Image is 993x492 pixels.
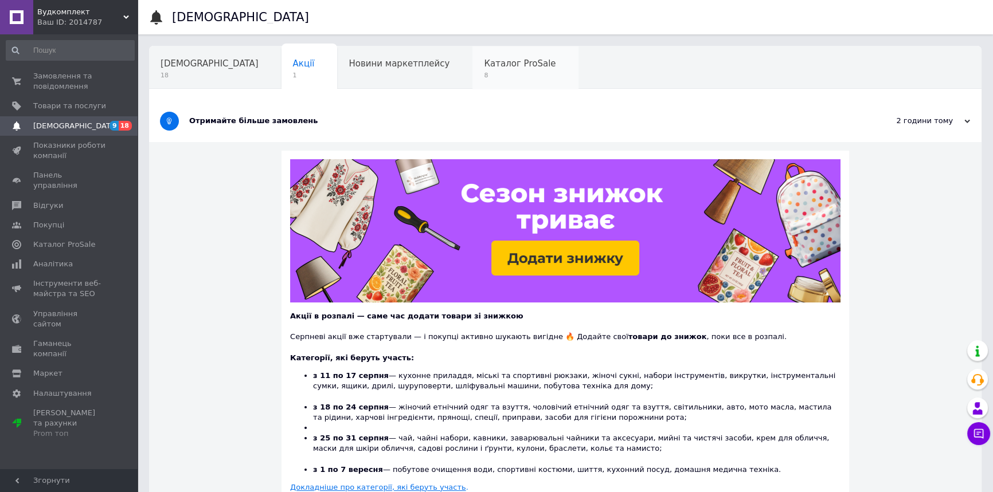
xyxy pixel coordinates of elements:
span: 9 [110,121,119,131]
span: Налаштування [33,388,92,399]
a: Докладніше про категорії, які беруть участь. [290,483,468,491]
span: Гаманець компанії [33,339,106,359]
b: з 1 по 7 вересня [313,465,383,474]
span: 1 [293,71,315,80]
u: Докладніше про категорії, які беруть участь [290,483,466,491]
li: — побутове очищення води, спортивні костюми, шиття, кухонний посуд, домашня медична техніка. [313,465,840,475]
li: — кухонне приладдя, міські та спортивні рюкзаки, жіночі сукні, набори інструментів, викрутки, інс... [313,371,840,402]
span: [PERSON_NAME] та рахунки [33,408,106,439]
div: Prom топ [33,428,106,439]
span: Покупці [33,220,64,230]
h1: [DEMOGRAPHIC_DATA] [172,10,309,24]
b: з 18 по 24 серпня [313,403,389,411]
span: Показники роботи компанії [33,140,106,161]
li: — жіночий етнічний одяг та взуття, чоловічий етнічний одяг та взуття, світильники, авто, мото мас... [313,402,840,423]
span: Товари та послуги [33,101,106,111]
div: Ваш ID: 2014787 [37,17,138,27]
input: Пошук [6,40,135,61]
span: [DEMOGRAPHIC_DATA] [161,58,259,69]
span: Інструменти веб-майстра та SEO [33,278,106,299]
b: товари до знижок [628,332,707,341]
b: Акції в розпалі — саме час додати товари зі знижкою [290,312,523,320]
div: Отримайте більше замовлень [189,116,855,126]
span: 8 [484,71,556,80]
span: Вудкомплект [37,7,123,17]
div: Серпневі акції вже стартували — і покупці активно шукають вигідне 🔥 Додайте свої , поки все в роз... [290,321,840,342]
span: Відгуки [33,200,63,211]
b: з 11 по 17 серпня [313,371,389,380]
span: Панель управління [33,170,106,191]
span: Каталог ProSale [33,239,95,250]
span: Каталог ProSale [484,58,556,69]
button: Чат з покупцем [967,422,990,445]
div: 2 години тому [855,116,970,126]
span: Замовлення та повідомлення [33,71,106,92]
b: Категорії, які беруть участь: [290,353,414,362]
span: Маркет [33,368,62,379]
span: Аналітика [33,259,73,269]
span: 18 [161,71,259,80]
span: Акції [293,58,315,69]
span: 18 [119,121,132,131]
span: Новини маркетплейсу [349,58,449,69]
li: — чай, чайні набори, кавники, заварювальні чайники та аксесуари, мийні та чистячі засоби, крем дл... [313,433,840,465]
b: з 25 по 31 серпня [313,434,389,442]
span: [DEMOGRAPHIC_DATA] [33,121,118,131]
span: Управління сайтом [33,309,106,329]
